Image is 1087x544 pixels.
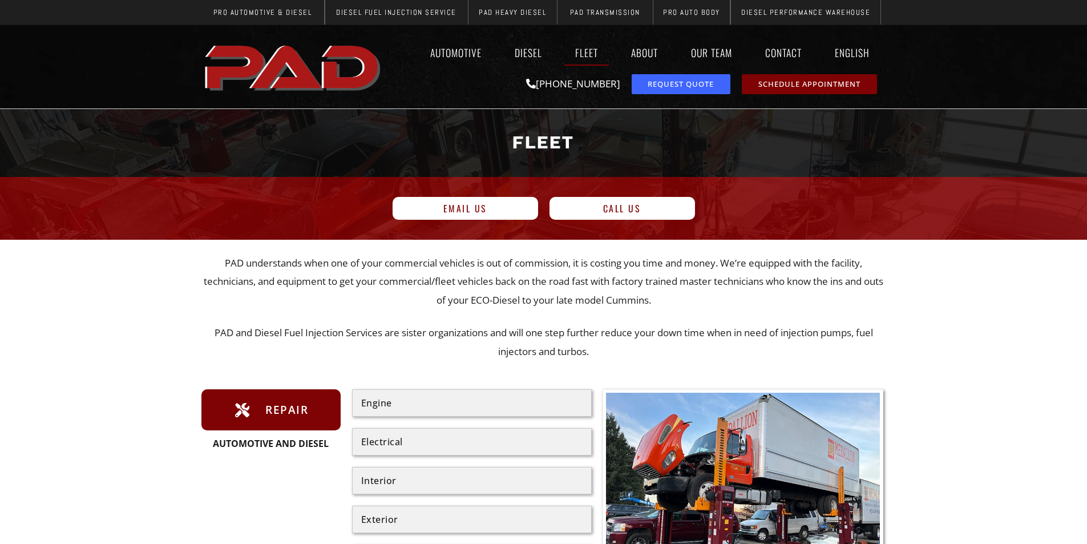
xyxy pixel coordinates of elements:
[479,9,546,16] span: PAD Heavy Diesel
[201,439,341,448] div: Automotive and Diesel
[680,39,743,66] a: Our Team
[758,80,860,88] span: Schedule Appointment
[361,476,583,485] div: Interior
[824,39,886,66] a: English
[201,324,886,361] p: PAD and Diesel Fuel Injection Services are sister organizations and will one step further reduce ...
[549,197,695,220] a: call us
[419,39,492,66] a: Automotive
[741,9,870,16] span: Diesel Performance Warehouse
[386,39,886,66] nav: Menu
[361,437,583,446] div: Electrical
[201,36,386,98] img: The image shows the word "PAD" in bold, red, uppercase letters with a slight shadow effect.
[742,74,877,94] a: schedule repair or service appointment
[201,36,386,98] a: pro automotive and diesel home page
[336,9,456,16] span: Diesel Fuel Injection Service
[262,401,308,419] span: Repair
[393,197,538,220] a: Email us
[361,515,583,524] div: Exterior
[201,254,886,309] p: PAD understands when one of your commercial vehicles is out of commission, it is costing you time...
[603,204,641,213] span: call us
[213,9,312,16] span: Pro Automotive & Diesel
[620,39,669,66] a: About
[564,39,609,66] a: Fleet
[570,9,640,16] span: PAD Transmission
[526,77,620,90] a: [PHONE_NUMBER]
[663,9,720,16] span: Pro Auto Body
[207,122,880,164] h1: Fleet
[754,39,813,66] a: Contact
[443,204,487,213] span: Email us
[361,398,583,408] div: Engine
[648,80,714,88] span: Request Quote
[504,39,553,66] a: Diesel
[632,74,730,94] a: request a service or repair quote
